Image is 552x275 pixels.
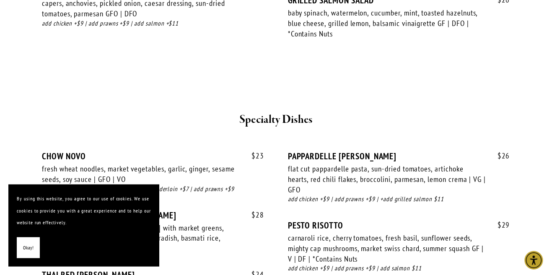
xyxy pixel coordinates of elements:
div: Accessibility Menu [525,251,543,270]
div: add chicken +$9 | add prawns +$9 | add salmon +$11 [42,19,264,29]
div: fresh wheat noodles, market vegetables, garlic, ginger, sesame seeds, soy sauce | GFO | VO [42,164,240,184]
span: $ [498,220,502,230]
div: flat cut pappardelle pasta, sun-dried tomatoes, artichoke hearts, red chili flakes, broccolini, p... [288,164,486,195]
div: PESTO RISOTTO [288,221,510,231]
span: $ [251,210,256,220]
div: add chicken +$9 | add prawns +$9 | +add grilled salmon $11 [288,195,510,205]
span: 26 [489,151,510,161]
span: 29 [489,221,510,230]
button: Okay! [17,237,40,259]
span: $ [251,151,256,161]
p: By using this website, you agree to our use of cookies. We use cookies to provide you with a grea... [17,193,151,229]
span: 23 [243,151,264,161]
div: PAPPARDELLE [PERSON_NAME] [288,151,510,162]
span: 28 [243,210,264,220]
div: baby spinach, watermelon, cucumber, mint, toasted hazelnuts, blue cheese, grilled lemon, balsamic... [288,8,486,39]
strong: Specialty Dishes [239,113,313,127]
div: add chicken +$9 | add prawns +$9 | add salmon $11 [288,264,510,274]
div: carnaroli rice, cherry tomatoes, fresh basil, sunflower seeds, mighty cap mushrooms, market swiss... [288,233,486,264]
section: Cookie banner [8,184,159,267]
div: CHOW NOVO [42,151,264,162]
span: Okay! [23,242,34,254]
span: $ [498,151,502,161]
